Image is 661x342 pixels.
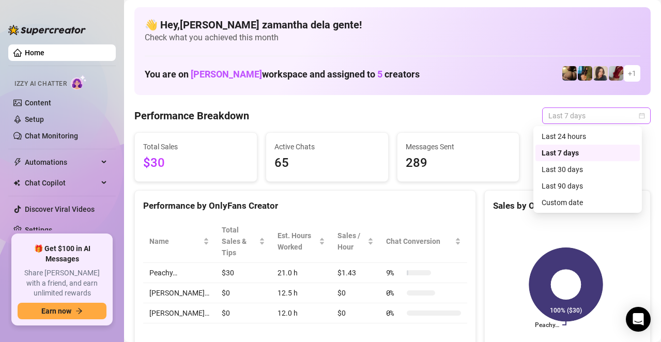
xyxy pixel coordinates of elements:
div: Performance by OnlyFans Creator [143,199,467,213]
img: Chat Copilot [13,179,20,186]
span: Last 7 days [548,108,644,123]
th: Sales / Hour [331,220,379,263]
img: logo-BBDzfeDw.svg [8,25,86,35]
a: Home [25,49,44,57]
span: Total Sales [143,141,249,152]
th: Chat Conversion [380,220,467,263]
img: Milly [578,66,592,81]
div: Est. Hours Worked [278,230,317,253]
img: Nina [593,66,608,81]
span: Chat Copilot [25,175,98,191]
div: Last 7 days [535,145,640,161]
span: 🎁 Get $100 in AI Messages [18,244,106,264]
h1: You are on workspace and assigned to creators [145,69,420,80]
td: $0 [331,303,379,323]
a: Setup [25,115,44,123]
span: Active Chats [274,141,380,152]
div: Last 90 days [535,178,640,194]
span: Sales / Hour [337,230,365,253]
h4: Performance Breakdown [134,108,249,123]
h4: 👋 Hey, [PERSON_NAME] zamantha dela gente ! [145,18,640,32]
span: Earn now [41,307,71,315]
th: Total Sales & Tips [216,220,271,263]
span: [PERSON_NAME] [191,69,262,80]
td: 12.5 h [271,283,331,303]
span: 0 % [386,307,403,319]
td: [PERSON_NAME]… [143,283,216,303]
td: $30 [216,263,271,283]
div: Sales by OnlyFans Creator [493,199,642,213]
div: Last 24 hours [535,128,640,145]
a: Content [25,99,51,107]
img: Peachy [562,66,577,81]
span: Messages Sent [406,141,511,152]
span: Total Sales & Tips [222,224,257,258]
span: thunderbolt [13,158,22,166]
span: $30 [143,153,249,173]
span: Check what you achieved this month [145,32,640,43]
th: Name [143,220,216,263]
span: Name [149,236,201,247]
span: calendar [639,113,645,119]
span: Automations [25,154,98,170]
span: Izzy AI Chatter [14,79,67,89]
div: Custom date [542,197,634,208]
span: 0 % [386,287,403,299]
div: Last 24 hours [542,131,634,142]
td: $0 [216,283,271,303]
img: AI Chatter [71,75,87,90]
td: $0 [216,303,271,323]
td: 21.0 h [271,263,331,283]
span: Chat Conversion [386,236,453,247]
button: Earn nowarrow-right [18,303,106,319]
div: Last 30 days [542,164,634,175]
td: $0 [331,283,379,303]
div: Last 90 days [542,180,634,192]
span: arrow-right [75,307,83,315]
a: Settings [25,226,52,234]
span: Share [PERSON_NAME] with a friend, and earn unlimited rewards [18,268,106,299]
text: Peachy… [535,322,559,329]
div: Last 30 days [535,161,640,178]
a: Chat Monitoring [25,132,78,140]
td: $1.43 [331,263,379,283]
span: 289 [406,153,511,173]
span: + 1 [628,68,636,79]
td: Peachy… [143,263,216,283]
img: Esme [609,66,623,81]
div: Open Intercom Messenger [626,307,651,332]
span: 65 [274,153,380,173]
div: Last 7 days [542,147,634,159]
a: Discover Viral Videos [25,205,95,213]
span: 9 % [386,267,403,278]
td: [PERSON_NAME]… [143,303,216,323]
td: 12.0 h [271,303,331,323]
span: 5 [377,69,382,80]
div: Custom date [535,194,640,211]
